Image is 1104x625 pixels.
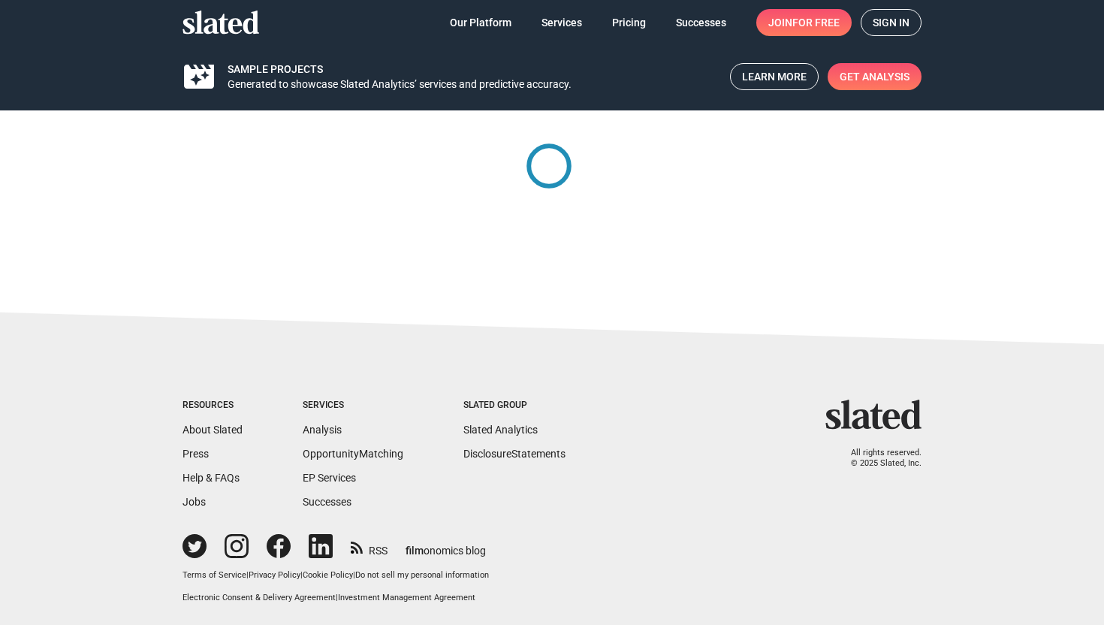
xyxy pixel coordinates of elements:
a: Our Platform [438,9,523,36]
div: Sample Projects [228,59,718,77]
span: | [246,570,249,580]
a: RSS [351,535,388,558]
a: Pricing [600,9,658,36]
a: Help & FAQs [182,472,240,484]
span: | [336,593,338,602]
a: EP Services [303,472,356,484]
div: Generated to showcase Slated Analytics’ services and predictive accuracy. [228,77,718,92]
span: Successes [676,9,726,36]
a: Jobs [182,496,206,508]
a: Learn More [730,63,819,90]
span: Get Analysis [840,63,909,90]
span: Join [768,9,840,36]
a: About Slated [182,424,243,436]
span: Services [541,9,582,36]
div: Resources [182,400,243,412]
a: Successes [664,9,738,36]
a: Cookie Policy [303,570,353,580]
span: for free [792,9,840,36]
a: Analysis [303,424,342,436]
span: film [406,545,424,557]
a: Privacy Policy [249,570,300,580]
div: Services [303,400,403,412]
a: Successes [303,496,351,508]
a: OpportunityMatching [303,448,403,460]
a: Joinfor free [756,9,852,36]
span: Sign in [873,10,909,35]
a: filmonomics blog [406,532,486,558]
span: Learn More [742,64,807,89]
span: Our Platform [450,9,511,36]
p: All rights reserved. © 2025 Slated, Inc. [835,448,922,470]
a: Sign in [861,9,922,36]
a: Investment Management Agreement [338,593,475,602]
div: Slated Group [463,400,566,412]
span: | [353,570,355,580]
span: Pricing [612,9,646,36]
a: Slated Analytics [463,424,538,436]
mat-icon: movie_filter [181,68,217,86]
span: | [300,570,303,580]
a: Terms of Service [182,570,246,580]
a: Press [182,448,209,460]
a: Get Analysis [828,63,922,90]
a: DisclosureStatements [463,448,566,460]
a: Electronic Consent & Delivery Agreement [182,593,336,602]
a: Services [529,9,594,36]
button: Do not sell my personal information [355,570,489,581]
